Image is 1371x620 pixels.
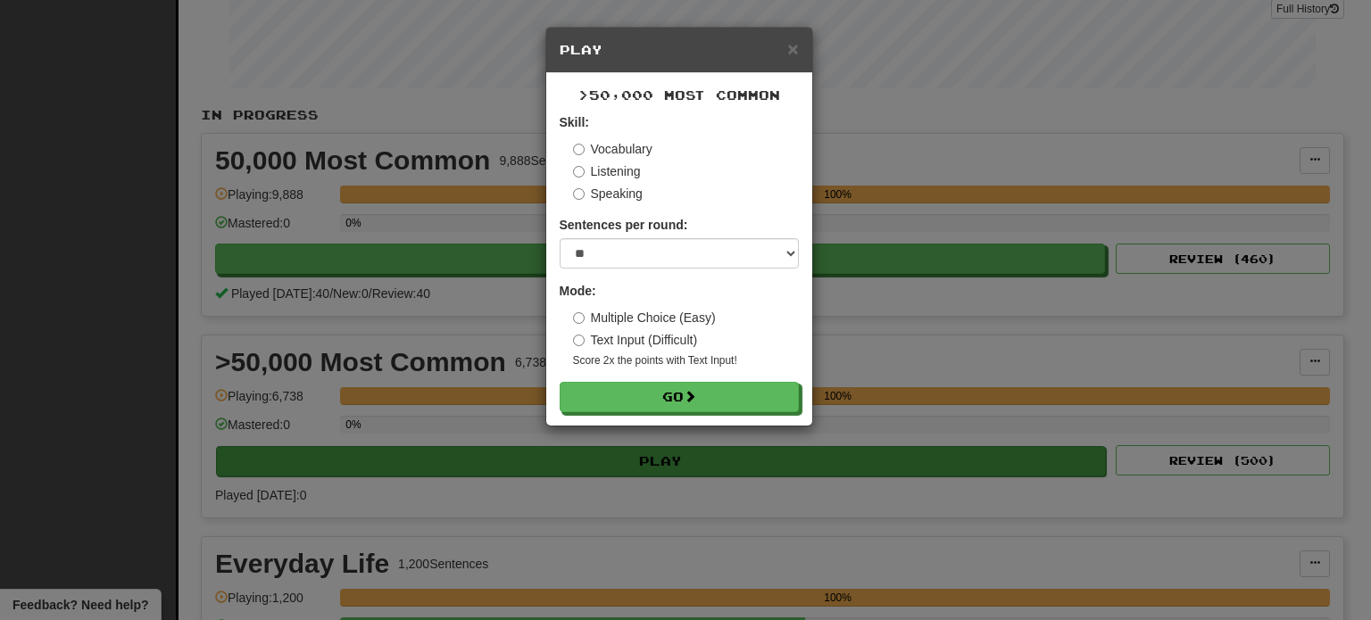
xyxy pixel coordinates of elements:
label: Listening [573,162,641,180]
input: Vocabulary [573,144,585,155]
input: Text Input (Difficult) [573,335,585,346]
input: Listening [573,166,585,178]
small: Score 2x the points with Text Input ! [573,353,799,368]
button: Go [560,382,799,412]
h5: Play [560,41,799,59]
span: >50,000 Most Common [578,87,780,103]
span: × [787,38,798,59]
input: Multiple Choice (Easy) [573,312,585,324]
label: Vocabulary [573,140,652,158]
label: Speaking [573,185,643,203]
button: Close [787,39,798,58]
input: Speaking [573,188,585,200]
label: Multiple Choice (Easy) [573,309,716,327]
strong: Mode: [560,284,596,298]
label: Sentences per round: [560,216,688,234]
label: Text Input (Difficult) [573,331,698,349]
strong: Skill: [560,115,589,129]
